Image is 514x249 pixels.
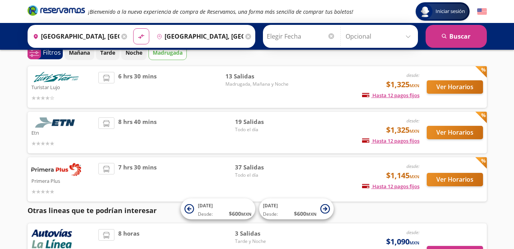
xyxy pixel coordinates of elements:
span: 6 hrs 30 mins [118,72,157,102]
p: Noche [126,49,142,57]
img: Autovías y La Línea [31,229,72,248]
span: Tarde y Noche [235,238,289,245]
small: MXN [410,240,419,246]
small: MXN [410,128,419,134]
button: Ver Horarios [427,173,483,186]
span: Iniciar sesión [432,8,468,15]
p: Tarde [100,49,115,57]
em: desde: [406,163,419,169]
p: Madrugada [153,49,183,57]
span: $1,145 [386,170,419,181]
span: 37 Salidas [235,163,289,172]
p: Turistar Lujo [31,82,95,91]
span: 8 hrs 40 mins [118,117,157,148]
p: Primera Plus [31,176,95,185]
input: Buscar Origen [30,27,120,46]
span: 7 hrs 30 mins [118,163,157,196]
p: Filtros [43,48,61,57]
a: Brand Logo [28,5,85,18]
img: Turistar Lujo [31,72,81,82]
img: Etn [31,117,81,128]
span: Hasta 12 pagos fijos [362,92,419,99]
em: ¡Bienvenido a la nueva experiencia de compra de Reservamos, una forma más sencilla de comprar tus... [88,8,353,15]
span: Hasta 12 pagos fijos [362,137,419,144]
small: MXN [410,174,419,179]
span: $1,090 [386,236,419,247]
button: Ver Horarios [427,126,483,139]
small: MXN [306,211,317,217]
span: Desde: [198,211,213,218]
button: [DATE]Desde:$600MXN [181,199,255,220]
button: Mañana [65,45,94,60]
button: English [477,7,487,16]
button: Madrugada [148,45,187,60]
input: Buscar Destino [153,27,243,46]
button: 1Filtros [28,46,63,59]
input: Elegir Fecha [267,27,335,46]
span: [DATE] [198,202,213,209]
small: MXN [241,211,251,217]
span: 13 Salidas [225,72,289,81]
span: 19 Salidas [235,117,289,126]
p: Etn [31,128,95,137]
button: Noche [121,45,147,60]
button: Ver Horarios [427,80,483,94]
img: Primera Plus [31,163,81,176]
span: Hasta 12 pagos fijos [362,183,419,190]
span: [DATE] [263,202,278,209]
span: Todo el día [235,172,289,179]
span: Desde: [263,211,278,218]
em: desde: [406,229,419,236]
input: Opcional [346,27,414,46]
i: Brand Logo [28,5,85,16]
span: Todo el día [235,126,289,133]
em: desde: [406,72,419,78]
span: $1,325 [386,124,419,136]
span: $ 600 [229,210,251,218]
p: Mañana [69,49,90,57]
button: Tarde [96,45,119,60]
span: 3 Salidas [235,229,289,238]
button: [DATE]Desde:$600MXN [259,199,334,220]
em: desde: [406,117,419,124]
p: Otras lineas que te podrían interesar [28,205,487,216]
button: Buscar [426,25,487,48]
span: $1,325 [386,79,419,90]
small: MXN [410,83,419,88]
span: Madrugada, Mañana y Noche [225,81,289,88]
span: $ 600 [294,210,317,218]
